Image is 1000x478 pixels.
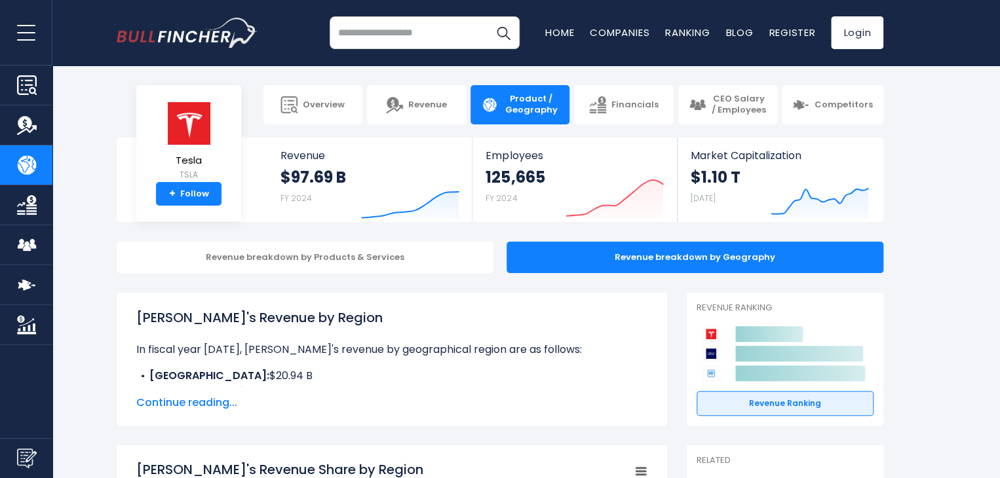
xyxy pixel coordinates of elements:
a: Register [769,26,815,39]
a: Tesla TSLA [165,101,212,183]
li: $20.94 B [136,368,647,384]
a: Companies [590,26,649,39]
span: Tesla [166,155,212,166]
span: Revenue [408,100,447,111]
strong: $97.69 B [280,167,346,187]
span: Revenue [280,149,459,162]
small: FY 2024 [280,193,312,204]
a: Overview [263,85,362,124]
a: Go to homepage [117,18,258,48]
a: Product / Geography [471,85,569,124]
a: CEO Salary / Employees [678,85,777,124]
img: Tesla competitors logo [703,326,719,342]
a: Competitors [782,85,883,124]
strong: + [169,188,176,200]
li: $29.02 B [136,384,647,399]
small: FY 2024 [486,193,517,204]
strong: $1.10 T [691,167,740,187]
small: [DATE] [691,193,716,204]
span: Competitors [815,100,873,111]
span: CEO Salary / Employees [711,94,767,116]
p: In fiscal year [DATE], [PERSON_NAME]'s revenue by geographical region are as follows: [136,342,647,358]
a: Financials [574,85,673,124]
div: Revenue breakdown by Geography [507,242,883,273]
button: Search [487,16,520,49]
p: Revenue Ranking [697,303,874,314]
h1: [PERSON_NAME]'s Revenue by Region [136,308,647,327]
span: Market Capitalization [691,149,869,162]
a: Revenue $97.69 B FY 2024 [267,138,472,222]
a: Revenue Ranking [697,391,874,416]
span: Employees [486,149,663,162]
span: Financials [611,100,659,111]
a: +Follow [156,182,221,206]
span: Continue reading... [136,395,647,411]
span: Overview [303,100,345,111]
a: Ranking [665,26,710,39]
b: [GEOGRAPHIC_DATA]: [149,368,269,383]
b: Other Countries: [149,384,239,399]
div: Revenue breakdown by Products & Services [117,242,493,273]
strong: 125,665 [486,167,545,187]
a: Market Capitalization $1.10 T [DATE] [678,138,882,222]
img: bullfincher logo [117,18,258,48]
a: Home [545,26,574,39]
p: Related [697,455,874,466]
a: Blog [725,26,753,39]
img: General Motors Company competitors logo [703,365,719,381]
a: Login [831,16,883,49]
span: Product / Geography [503,94,559,116]
a: Employees 125,665 FY 2024 [472,138,676,222]
img: Ford Motor Company competitors logo [703,346,719,361]
a: Revenue [367,85,466,124]
small: TSLA [166,169,212,181]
